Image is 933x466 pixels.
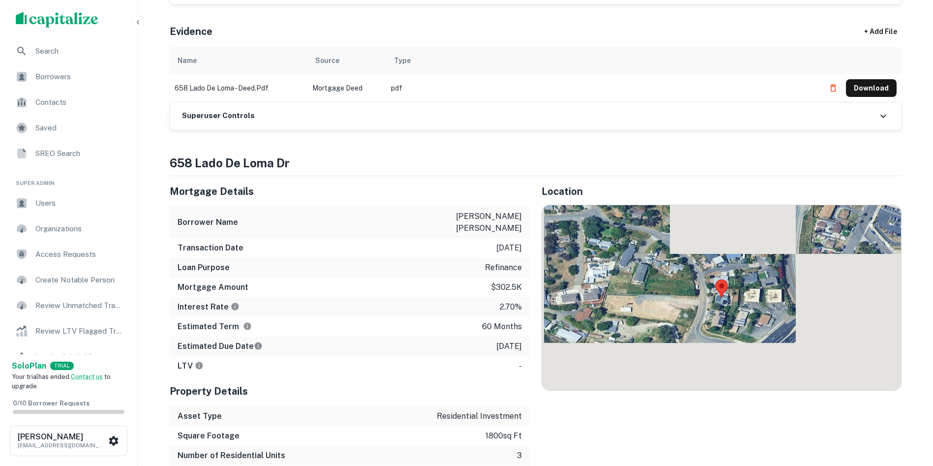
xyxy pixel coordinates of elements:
[50,362,74,370] div: TRIAL
[170,24,212,39] h5: Evidence
[846,79,897,97] button: Download
[170,384,530,399] h5: Property Details
[35,122,123,134] span: Saved
[12,361,46,371] strong: Solo Plan
[437,410,522,422] p: residential investment
[824,80,842,96] button: Delete file
[195,361,204,370] svg: LTVs displayed on the website are for informational purposes only and may be reported incorrectly...
[178,262,230,274] h6: Loan Purpose
[178,360,204,372] h6: LTV
[846,23,915,41] div: + Add File
[8,91,129,114] a: Contacts
[35,96,123,108] span: Contacts
[12,360,46,372] a: SoloPlan
[542,184,902,199] h5: Location
[519,360,522,372] p: -
[178,217,238,228] h6: Borrower Name
[178,410,222,422] h6: Asset Type
[307,74,386,102] td: Mortgage Deed
[386,47,819,74] th: Type
[8,39,129,63] a: Search
[178,450,285,462] h6: Number of Residential Units
[243,322,252,331] svg: Term is based on a standard schedule for this type of loan.
[178,321,252,333] h6: Estimated Term
[170,74,307,102] td: 658 lado de loma - deed.pdf
[231,302,240,311] svg: The interest rates displayed on the website are for informational purposes only and may be report...
[35,45,123,57] span: Search
[8,65,129,89] a: Borrowers
[35,223,123,235] span: Organizations
[12,373,111,390] span: Your trial has ended. to upgrade.
[10,426,127,456] button: [PERSON_NAME][EMAIL_ADDRESS][DOMAIN_NAME]
[8,116,129,140] a: Saved
[182,110,255,122] h6: Superuser Controls
[8,142,129,165] a: SREO Search
[35,249,123,260] span: Access Requests
[485,430,522,442] p: 1800 sq ft
[884,387,933,435] iframe: Chat Widget
[35,325,123,337] span: Review LTV Flagged Transactions
[433,211,522,234] p: [PERSON_NAME] [PERSON_NAME]
[482,321,522,333] p: 60 months
[8,217,129,241] a: Organizations
[35,148,123,159] span: SREO Search
[386,74,819,102] td: pdf
[170,47,307,74] th: Name
[496,341,522,352] p: [DATE]
[178,281,248,293] h6: Mortgage Amount
[13,400,90,407] span: 0 / 10 Borrower Requests
[170,154,902,172] h4: 658 lado de loma dr
[517,450,522,462] p: 3
[491,281,522,293] p: $302.5k
[178,301,240,313] h6: Interest Rate
[35,351,123,363] span: Lender Admin View
[8,294,129,317] a: Review Unmatched Transactions
[485,262,522,274] p: refinance
[496,242,522,254] p: [DATE]
[500,301,522,313] p: 2.70%
[35,71,123,83] span: Borrowers
[170,47,902,102] div: scrollable content
[8,191,129,215] a: Users
[8,167,129,191] li: Super Admin
[35,274,123,286] span: Create Notable Person
[178,242,243,254] h6: Transaction Date
[35,300,123,311] span: Review Unmatched Transactions
[35,197,123,209] span: Users
[8,345,129,369] a: Lender Admin View
[71,373,103,380] a: Contact us
[254,342,263,350] svg: Estimate is based on a standard schedule for this type of loan.
[315,55,339,66] div: Source
[18,433,106,441] h6: [PERSON_NAME]
[18,441,106,450] p: [EMAIL_ADDRESS][DOMAIN_NAME]
[8,243,129,266] a: Access Requests
[178,55,197,66] div: Name
[307,47,386,74] th: Source
[8,268,129,292] a: Create Notable Person
[178,341,263,352] h6: Estimated Due Date
[170,184,530,199] h5: Mortgage Details
[178,430,240,442] h6: Square Footage
[16,12,98,28] img: capitalize-logo.png
[8,319,129,343] a: Review LTV Flagged Transactions
[394,55,411,66] div: Type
